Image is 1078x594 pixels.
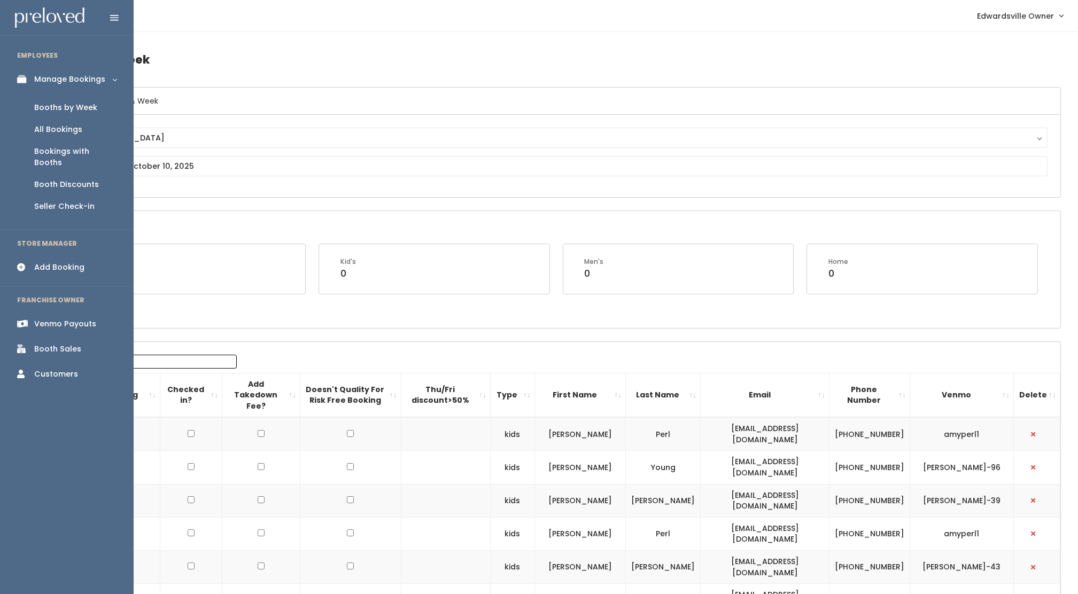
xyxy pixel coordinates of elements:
[34,318,96,330] div: Venmo Payouts
[34,102,97,113] div: Booths by Week
[1013,373,1060,417] th: Delete: activate to sort column ascending
[585,257,604,267] div: Men's
[55,88,1060,115] h6: Select Location & Week
[34,74,105,85] div: Manage Bookings
[977,10,1054,22] span: Edwardsville Owner
[534,550,626,583] td: [PERSON_NAME]
[34,146,117,168] div: Bookings with Booths
[829,550,910,583] td: [PHONE_NUMBER]
[490,484,534,517] td: kids
[34,179,99,190] div: Booth Discounts
[34,262,84,273] div: Add Booking
[910,451,1013,484] td: [PERSON_NAME]-96
[701,451,829,484] td: [EMAIL_ADDRESS][DOMAIN_NAME]
[490,550,534,583] td: kids
[966,4,1074,27] a: Edwardsville Owner
[701,550,829,583] td: [EMAIL_ADDRESS][DOMAIN_NAME]
[829,417,910,451] td: [PHONE_NUMBER]
[68,156,1048,176] input: October 4 - October 10, 2025
[34,124,82,135] div: All Bookings
[910,484,1013,517] td: [PERSON_NAME]-39
[160,373,222,417] th: Checked in?: activate to sort column ascending
[626,373,701,417] th: Last Name: activate to sort column ascending
[534,417,626,451] td: [PERSON_NAME]
[222,373,300,417] th: Add Takedown Fee?: activate to sort column ascending
[626,417,701,451] td: Perl
[626,484,701,517] td: [PERSON_NAME]
[701,417,829,451] td: [EMAIL_ADDRESS][DOMAIN_NAME]
[534,373,626,417] th: First Name: activate to sort column ascending
[55,45,1061,74] h4: Booths by Week
[490,517,534,550] td: kids
[534,451,626,484] td: [PERSON_NAME]
[829,451,910,484] td: [PHONE_NUMBER]
[78,132,1037,144] div: [GEOGRAPHIC_DATA]
[829,373,910,417] th: Phone Number: activate to sort column ascending
[340,257,356,267] div: Kid's
[910,417,1013,451] td: amyperl1
[300,373,401,417] th: Doesn't Quality For Risk Free Booking : activate to sort column ascending
[585,267,604,280] div: 0
[61,355,237,369] label: Search:
[626,517,701,550] td: Perl
[340,267,356,280] div: 0
[828,267,848,280] div: 0
[68,128,1048,148] button: [GEOGRAPHIC_DATA]
[534,517,626,550] td: [PERSON_NAME]
[701,517,829,550] td: [EMAIL_ADDRESS][DOMAIN_NAME]
[490,417,534,451] td: kids
[828,257,848,267] div: Home
[34,201,95,212] div: Seller Check-in
[626,550,701,583] td: [PERSON_NAME]
[701,484,829,517] td: [EMAIL_ADDRESS][DOMAIN_NAME]
[701,373,829,417] th: Email: activate to sort column ascending
[15,7,84,28] img: preloved logo
[910,373,1013,417] th: Venmo: activate to sort column ascending
[100,355,237,369] input: Search:
[910,550,1013,583] td: [PERSON_NAME]-43
[34,343,81,355] div: Booth Sales
[34,369,78,380] div: Customers
[401,373,490,417] th: Thu/Fri discount&gt;50%: activate to sort column ascending
[829,484,910,517] td: [PHONE_NUMBER]
[534,484,626,517] td: [PERSON_NAME]
[490,373,534,417] th: Type: activate to sort column ascending
[829,517,910,550] td: [PHONE_NUMBER]
[490,451,534,484] td: kids
[910,517,1013,550] td: amyperl1
[626,451,701,484] td: Young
